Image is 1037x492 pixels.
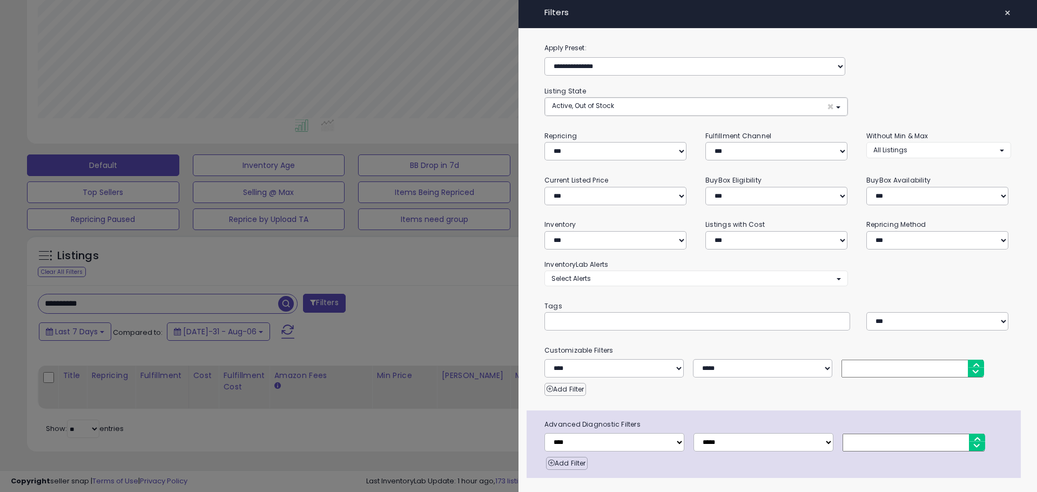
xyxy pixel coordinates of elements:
[705,131,771,140] small: Fulfillment Channel
[536,300,1019,312] small: Tags
[866,220,926,229] small: Repricing Method
[827,101,834,112] span: ×
[544,131,577,140] small: Repricing
[552,101,614,110] span: Active, Out of Stock
[536,345,1019,356] small: Customizable Filters
[544,271,848,286] button: Select Alerts
[544,176,608,185] small: Current Listed Price
[544,220,576,229] small: Inventory
[544,260,608,269] small: InventoryLab Alerts
[551,274,591,283] span: Select Alerts
[544,86,586,96] small: Listing State
[705,220,765,229] small: Listings with Cost
[544,8,1011,17] h4: Filters
[545,98,847,116] button: Active, Out of Stock ×
[866,176,931,185] small: BuyBox Availability
[866,142,1011,158] button: All Listings
[705,176,762,185] small: BuyBox Eligibility
[546,457,588,470] button: Add Filter
[536,419,1021,430] span: Advanced Diagnostic Filters
[1000,5,1015,21] button: ×
[536,42,1019,54] label: Apply Preset:
[873,145,907,154] span: All Listings
[544,383,586,396] button: Add Filter
[866,131,928,140] small: Without Min & Max
[1004,5,1011,21] span: ×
